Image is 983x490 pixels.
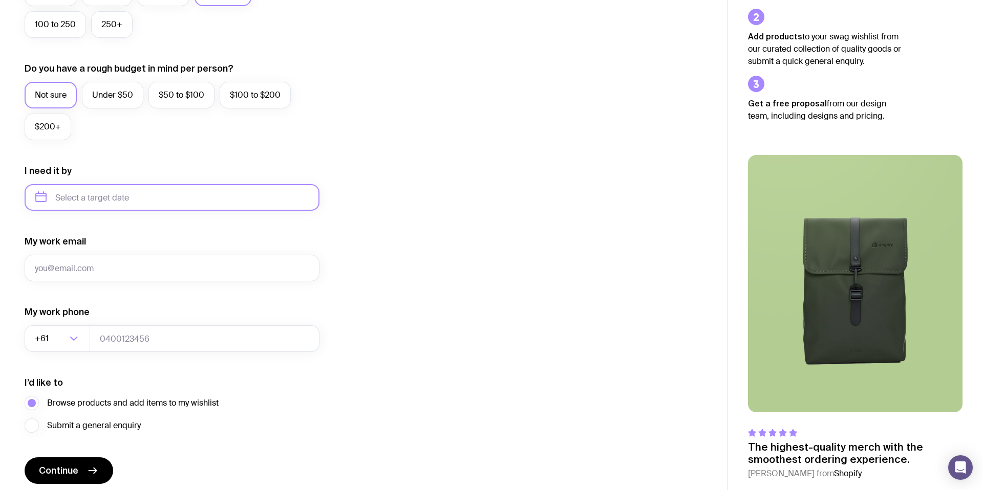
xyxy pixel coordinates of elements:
[102,59,110,68] img: tab_keywords_by_traffic_grey.svg
[25,165,72,177] label: I need it by
[748,97,902,122] p: from our design team, including designs and pricing.
[47,419,141,432] span: Submit a general enquiry
[25,235,86,248] label: My work email
[748,32,802,41] strong: Add products
[90,325,319,352] input: 0400123456
[748,467,963,480] cite: [PERSON_NAME] from
[25,114,71,140] label: $200+
[25,82,77,108] label: Not sure
[148,82,215,108] label: $50 to $100
[16,27,25,35] img: website_grey.svg
[25,255,319,281] input: you@email.com
[91,11,133,38] label: 250+
[25,306,90,318] label: My work phone
[28,59,36,68] img: tab_domain_overview_orange.svg
[748,99,827,108] strong: Get a free proposal
[748,441,963,465] p: The highest-quality merch with the smoothest ordering experience.
[25,184,319,211] input: Select a target date
[220,82,291,108] label: $100 to $200
[25,325,90,352] div: Search for option
[25,376,63,389] label: I’d like to
[748,30,902,68] p: to your swag wishlist from our curated collection of quality goods or submit a quick general enqu...
[16,16,25,25] img: logo_orange.svg
[39,464,78,477] span: Continue
[47,397,219,409] span: Browse products and add items to my wishlist
[25,11,86,38] label: 100 to 250
[834,468,862,479] span: Shopify
[113,60,173,67] div: Keywords by Traffic
[35,325,51,352] span: +61
[25,62,233,75] label: Do you have a rough budget in mind per person?
[51,325,67,352] input: Search for option
[27,27,113,35] div: Domain: [DOMAIN_NAME]
[25,457,113,484] button: Continue
[39,60,92,67] div: Domain Overview
[82,82,143,108] label: Under $50
[29,16,50,25] div: v 4.0.25
[948,455,973,480] div: Open Intercom Messenger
